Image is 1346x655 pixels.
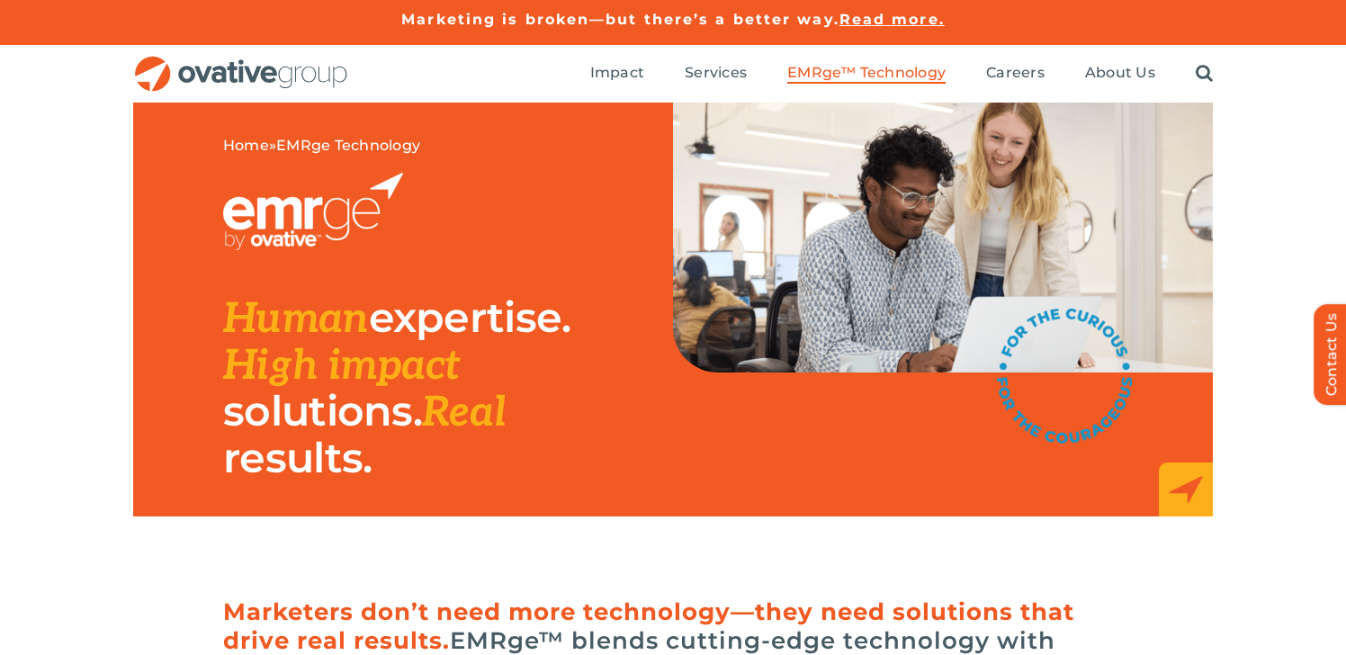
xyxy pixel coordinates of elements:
span: solutions. [223,385,422,436]
span: Services [685,64,747,82]
a: Search [1196,64,1213,84]
a: EMRge™ Technology [787,64,946,84]
span: EMRge™ Technology [787,64,946,82]
span: » [223,137,420,155]
span: Human [223,294,369,345]
span: Careers [986,64,1045,82]
span: Real [422,388,506,438]
a: Marketing is broken—but there’s a better way. [401,11,839,28]
span: Marketers don’t need more technology—they need solutions that drive real results. [223,597,1074,655]
img: EMRge_HomePage_Elements_Arrow Box [1159,462,1213,516]
span: EMRge Technology [276,137,420,154]
a: Services [685,64,747,84]
nav: Menu [590,45,1213,103]
span: results. [223,432,372,483]
img: EMRGE_RGB_wht [223,173,403,250]
a: OG_Full_horizontal_RGB [133,54,349,71]
span: expertise. [369,292,571,343]
a: Careers [986,64,1045,84]
a: Read more. [839,11,945,28]
span: About Us [1085,64,1155,82]
a: Impact [590,64,644,84]
span: Impact [590,64,644,82]
span: High impact [223,341,460,391]
a: About Us [1085,64,1155,84]
img: EMRge Landing Page Header Image [673,103,1213,372]
a: Home [223,137,269,154]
